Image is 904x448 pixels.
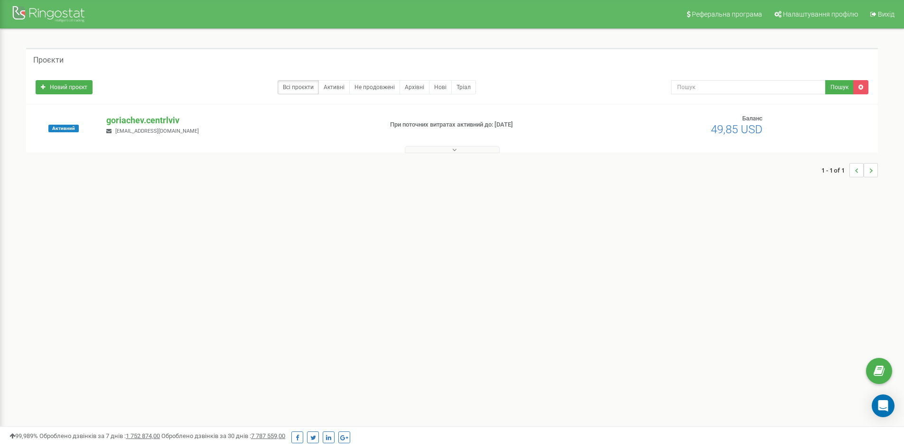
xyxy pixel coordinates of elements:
[126,432,160,439] u: 1 752 874,00
[349,80,400,94] a: Не продовжені
[36,80,93,94] a: Новий проєкт
[318,80,350,94] a: Активні
[878,10,895,18] span: Вихід
[742,115,763,122] span: Баланс
[400,80,429,94] a: Архівні
[821,154,878,187] nav: ...
[33,56,64,64] h5: Проєкти
[115,128,199,134] span: [EMAIL_ADDRESS][DOMAIN_NAME]
[9,432,38,439] span: 99,989%
[821,163,849,177] span: 1 - 1 of 1
[106,114,374,127] p: goriachev.centrlviv
[390,120,587,129] p: При поточних витратах активний до: [DATE]
[671,80,826,94] input: Пошук
[161,432,285,439] span: Оброблено дзвінків за 30 днів :
[429,80,452,94] a: Нові
[48,125,79,132] span: Активний
[251,432,285,439] u: 7 787 559,00
[783,10,858,18] span: Налаштування профілю
[692,10,762,18] span: Реферальна програма
[451,80,476,94] a: Тріал
[278,80,319,94] a: Всі проєкти
[711,123,763,136] span: 49,85 USD
[872,394,895,417] div: Open Intercom Messenger
[39,432,160,439] span: Оброблено дзвінків за 7 днів :
[825,80,854,94] button: Пошук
